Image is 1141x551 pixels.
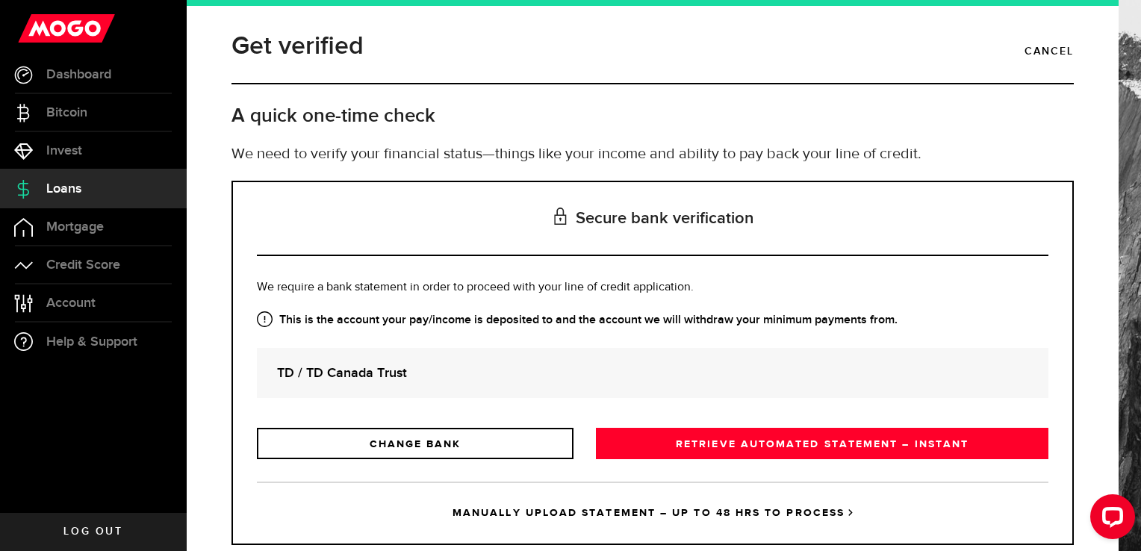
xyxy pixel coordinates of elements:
[46,296,96,310] span: Account
[63,526,122,537] span: Log out
[46,106,87,119] span: Bitcoin
[277,363,1028,383] strong: TD / TD Canada Trust
[46,68,111,81] span: Dashboard
[231,104,1074,128] h2: A quick one-time check
[257,428,573,459] a: CHANGE BANK
[1025,39,1074,64] a: Cancel
[46,335,137,349] span: Help & Support
[231,27,364,66] h1: Get verified
[46,144,82,158] span: Invest
[257,182,1048,256] h3: Secure bank verification
[1078,488,1141,551] iframe: LiveChat chat widget
[46,258,120,272] span: Credit Score
[596,428,1048,459] a: RETRIEVE AUTOMATED STATEMENT – INSTANT
[257,281,694,293] span: We require a bank statement in order to proceed with your line of credit application.
[46,182,81,196] span: Loans
[46,220,104,234] span: Mortgage
[231,143,1074,166] p: We need to verify your financial status—things like your income and ability to pay back your line...
[257,311,1048,329] strong: This is the account your pay/income is deposited to and the account we will withdraw your minimum...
